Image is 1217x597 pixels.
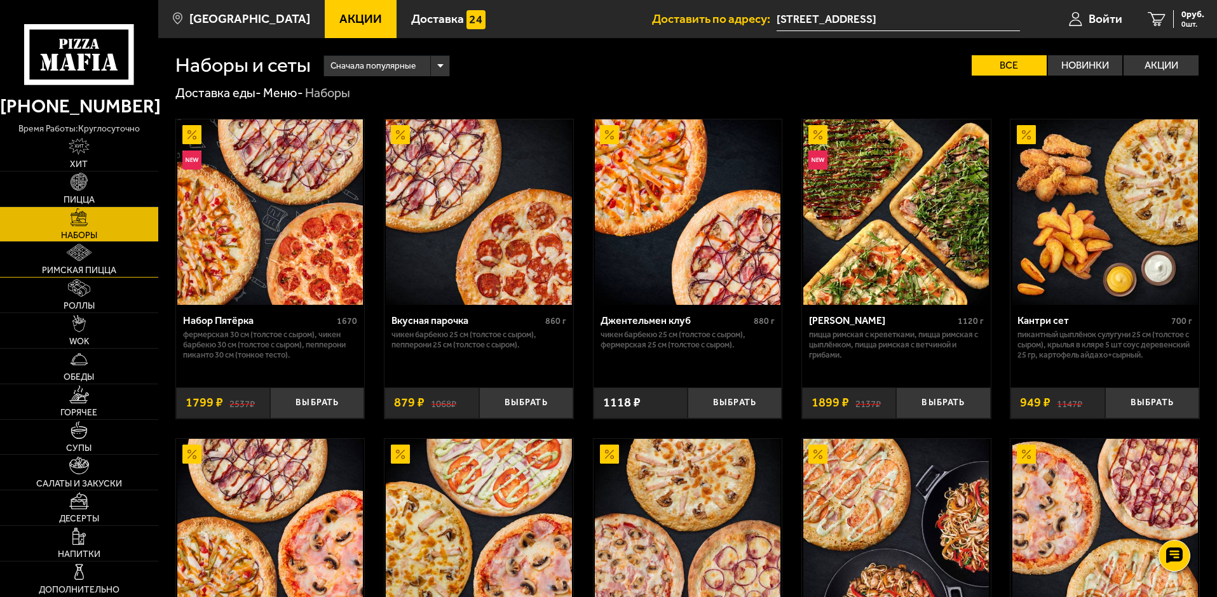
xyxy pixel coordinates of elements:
[175,55,311,76] h1: Наборы и сеты
[60,408,97,417] span: Горячее
[808,445,827,464] img: Акционный
[61,231,97,240] span: Наборы
[411,13,464,25] span: Доставка
[183,330,358,360] p: Фермерская 30 см (толстое с сыром), Чикен Барбекю 30 см (толстое с сыром), Пепперони Пиканто 30 с...
[600,445,619,464] img: Акционный
[394,396,425,409] span: 879 ₽
[545,316,566,326] span: 860 г
[182,445,201,464] img: Акционный
[1048,55,1123,76] label: Новинки
[270,387,364,419] button: Выбрать
[479,387,573,419] button: Выбрать
[263,85,303,100] a: Меню-
[176,119,365,305] a: АкционныйНовинкаНабор Пятёрка
[384,119,573,305] a: АкционныйВкусная парочка
[39,586,119,594] span: Дополнительно
[36,480,122,488] span: Салаты и закуски
[1181,20,1204,28] span: 0 шт.
[600,125,619,144] img: Акционный
[808,125,827,144] img: Акционный
[466,10,486,29] img: 15daf4d41897b9f0e9f617042186c801.svg
[803,119,989,305] img: Мама Миа
[601,314,751,326] div: Джентельмен клуб
[603,396,641,409] span: 1118 ₽
[601,330,775,350] p: Чикен Барбекю 25 см (толстое с сыром), Фермерская 25 см (толстое с сыром).
[1124,55,1199,76] label: Акции
[69,337,89,346] span: WOK
[1017,330,1192,360] p: Пикантный цыплёнок сулугуни 25 см (толстое с сыром), крылья в кляре 5 шт соус деревенский 25 гр, ...
[777,8,1020,31] input: Ваш адрес доставки
[1057,396,1082,409] s: 1147 ₽
[652,13,777,25] span: Доставить по адресу:
[339,13,382,25] span: Акции
[391,330,566,350] p: Чикен Барбекю 25 см (толстое с сыром), Пепперони 25 см (толстое с сыром).
[1020,396,1050,409] span: 949 ₽
[958,316,984,326] span: 1120 г
[1017,125,1036,144] img: Акционный
[972,55,1047,76] label: Все
[189,13,310,25] span: [GEOGRAPHIC_DATA]
[182,151,201,170] img: Новинка
[391,445,410,464] img: Акционный
[1089,13,1122,25] span: Войти
[64,302,95,311] span: Роллы
[809,314,955,326] div: [PERSON_NAME]
[42,266,116,275] span: Римская пицца
[1012,119,1198,305] img: Кантри сет
[386,119,571,305] img: Вкусная парочка
[855,396,881,409] s: 2137 ₽
[305,85,350,102] div: Наборы
[1017,314,1168,326] div: Кантри сет
[688,387,782,419] button: Выбрать
[337,316,357,326] span: 1670
[330,54,416,78] span: Сначала популярные
[64,196,95,205] span: Пицца
[1105,387,1199,419] button: Выбрать
[177,119,363,305] img: Набор Пятёрка
[896,387,990,419] button: Выбрать
[229,396,255,409] s: 2537 ₽
[391,125,410,144] img: Акционный
[183,314,334,326] div: Набор Пятёрка
[1181,10,1204,19] span: 0 руб.
[182,125,201,144] img: Акционный
[431,396,456,409] s: 1068 ₽
[66,444,92,453] span: Супы
[58,550,100,559] span: Напитки
[175,85,261,100] a: Доставка еды-
[186,396,223,409] span: 1799 ₽
[594,119,782,305] a: АкционныйДжентельмен клуб
[754,316,775,326] span: 880 г
[809,330,984,360] p: Пицца Римская с креветками, Пицца Римская с цыплёнком, Пицца Римская с ветчиной и грибами.
[802,119,991,305] a: АкционныйНовинкаМама Миа
[64,373,94,382] span: Обеды
[777,8,1020,31] span: улица Марата, 33
[1010,119,1199,305] a: АкционныйКантри сет
[1017,445,1036,464] img: Акционный
[808,151,827,170] img: Новинка
[1171,316,1192,326] span: 700 г
[70,160,88,169] span: Хит
[812,396,849,409] span: 1899 ₽
[391,314,542,326] div: Вкусная парочка
[59,514,99,523] span: Десерты
[595,119,780,305] img: Джентельмен клуб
